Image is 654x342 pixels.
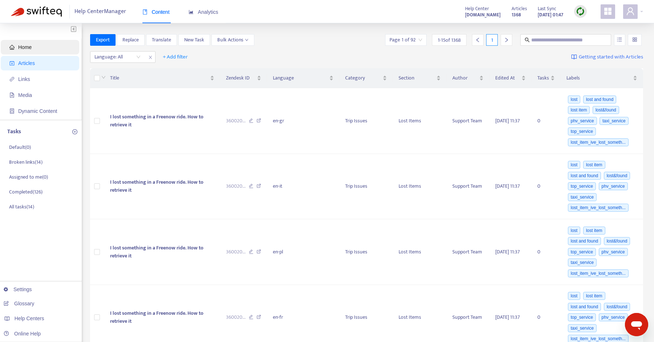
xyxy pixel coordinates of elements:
span: lost [568,227,581,235]
span: lost item [583,227,605,235]
span: lost&found [604,237,630,245]
span: lost item [583,161,605,169]
a: Online Help [4,331,41,337]
span: left [475,37,480,42]
td: 0 [532,154,561,220]
span: phv_service [599,313,628,321]
span: phv_service [599,182,628,190]
td: Lost Items [393,219,447,285]
span: link [9,77,15,82]
span: lost&found [593,106,619,114]
td: Trip Issues [339,154,393,220]
th: Tasks [532,68,561,88]
span: [DATE] 11:37 [495,182,520,190]
img: image-link [571,54,577,60]
td: 0 [532,219,561,285]
span: taxi_service [568,258,597,266]
span: + Add filter [163,53,188,61]
th: Edited At [489,68,532,88]
span: search [525,37,530,42]
span: Language [273,74,327,82]
img: Swifteq [11,7,62,17]
td: en-pl [267,219,339,285]
th: Author [447,68,489,88]
td: Support Team [447,88,489,154]
span: lost_item_ive_lost_someth... [568,138,629,146]
span: lost [568,292,581,300]
span: down [245,38,249,42]
iframe: Button to launch messaging window [625,313,648,336]
span: Getting started with Articles [579,53,643,61]
p: Broken links ( 14 ) [9,158,43,166]
span: I lost something in a Freenow ride. How to retrieve it [110,309,203,325]
strong: 1368 [512,11,521,19]
span: top_service [568,127,596,135]
span: top_service [568,182,596,190]
span: lost_item_ive_lost_someth... [568,269,629,277]
span: 360020 ... [226,313,246,321]
span: Translate [152,36,171,44]
span: right [504,37,509,42]
p: All tasks ( 14 ) [9,203,34,211]
span: lost and found [568,172,601,180]
td: en-it [267,154,339,220]
span: close [146,53,155,62]
span: 360020 ... [226,182,246,190]
button: Replace [117,34,145,46]
th: Category [339,68,393,88]
th: Labels [561,68,643,88]
button: unordered-list [614,34,625,46]
p: Assigned to me ( 0 ) [9,173,48,181]
span: Help Centers [15,315,44,321]
span: Help Center Manager [74,5,126,19]
span: Media [18,92,32,98]
span: [DATE] 11:37 [495,313,520,321]
span: taxi_service [568,324,597,332]
span: account-book [9,61,15,66]
a: Settings [4,286,32,292]
span: lost and found [583,95,616,103]
span: appstore [603,7,612,16]
span: Analytics [189,9,218,15]
td: Lost Items [393,88,447,154]
span: Edited At [495,74,520,82]
p: Completed ( 126 ) [9,188,43,196]
span: I lost something in a Freenow ride. How to retrieve it [110,244,203,260]
span: Export [96,36,110,44]
span: plus-circle [72,129,77,134]
span: Author [452,74,478,82]
span: I lost something in a Freenow ride. How to retrieve it [110,113,203,129]
span: Home [18,44,32,50]
span: lost [568,95,581,103]
span: Labels [566,74,631,82]
span: Replace [122,36,139,44]
button: Bulk Actionsdown [211,34,254,46]
a: [DOMAIN_NAME] [465,11,501,19]
span: lost item [583,292,605,300]
span: Zendesk ID [226,74,256,82]
span: [DATE] 11:37 [495,248,520,256]
button: Export [90,34,116,46]
span: Section [399,74,435,82]
td: en-gr [267,88,339,154]
span: Bulk Actions [217,36,249,44]
span: lost_item_ive_lost_someth... [568,204,629,212]
button: + Add filter [157,51,193,63]
span: down [101,75,106,80]
th: Title [104,68,220,88]
th: Zendesk ID [220,68,267,88]
div: 1 [486,34,498,46]
span: phv_service [568,117,597,125]
span: Title [110,74,209,82]
span: New Task [184,36,204,44]
span: lost and found [568,303,601,311]
span: user [626,7,635,16]
span: I lost something in a Freenow ride. How to retrieve it [110,178,203,194]
span: lost and found [568,237,601,245]
p: Default ( 0 ) [9,143,31,151]
span: area-chart [189,9,194,15]
span: 360020 ... [226,117,246,125]
strong: [DATE] 01:47 [538,11,563,19]
th: Section [393,68,447,88]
